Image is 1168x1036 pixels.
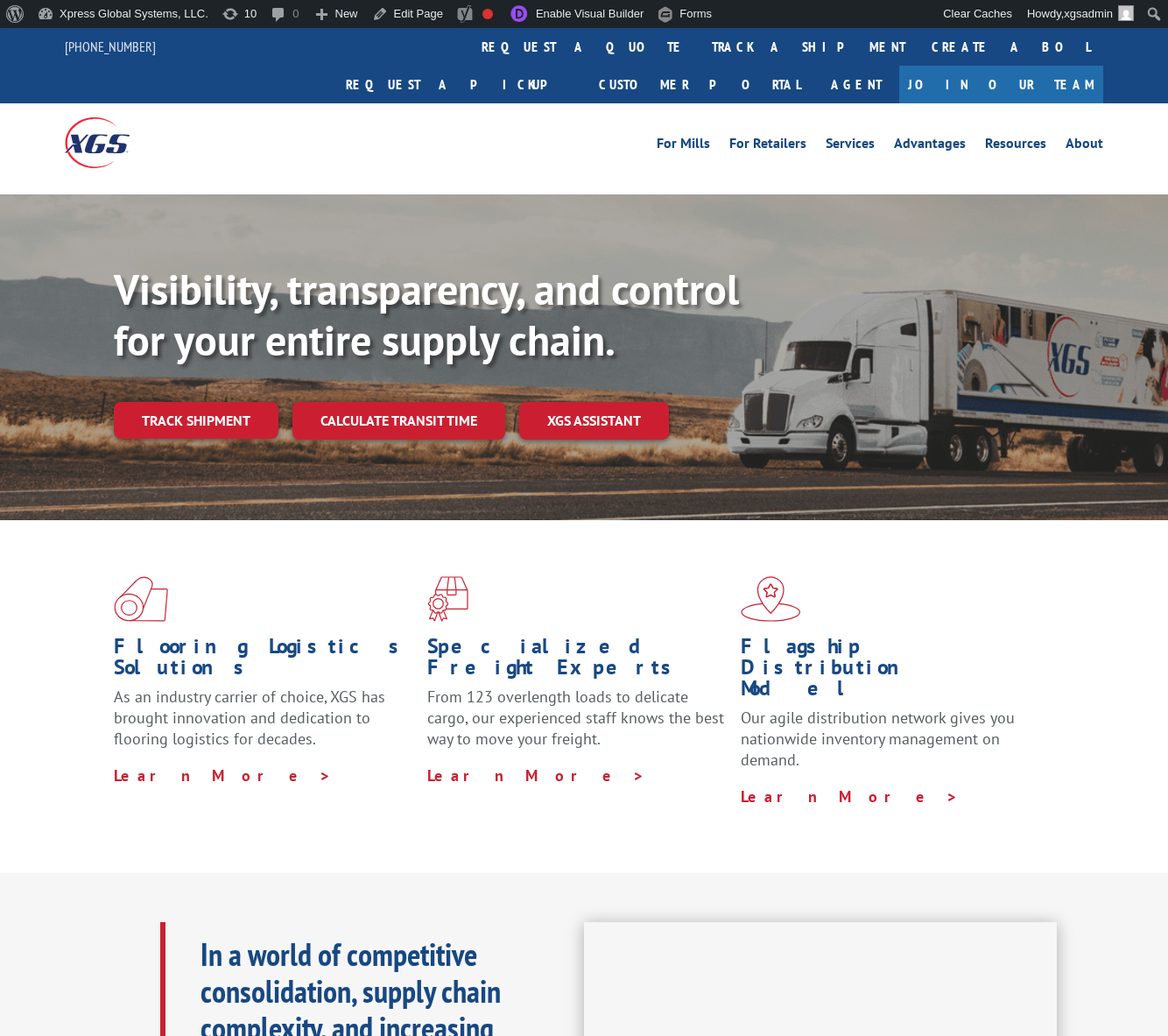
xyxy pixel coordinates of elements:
a: Join Our Team [899,66,1103,103]
a: [PHONE_NUMBER] [65,38,156,55]
a: Calculate transit time [292,402,505,440]
a: request a quote [468,28,699,66]
h1: Flooring Logistics Solutions [114,636,414,687]
a: track a shipment [699,28,918,66]
span: Our agile distribution network gives you nationwide inventory management on demand. [741,708,1015,770]
span: As an industry carrier of choice, XGS has brought innovation and dedication to flooring logistics... [114,687,385,749]
a: Services [826,137,875,156]
a: Resources [985,137,1046,156]
a: Customer Portal [586,66,813,103]
h1: Specialized Freight Experts [427,636,728,687]
a: Track shipment [114,402,278,439]
a: Create a BOL [918,28,1103,66]
a: Advantages [894,137,966,156]
a: Learn More > [427,765,645,786]
a: Request a pickup [333,66,586,103]
a: XGS ASSISTANT [519,402,669,440]
img: xgs-icon-total-supply-chain-intelligence-red [114,576,168,622]
span: xgsadmin [1064,7,1113,20]
div: Focus keyphrase not set [482,9,493,19]
a: For Mills [657,137,710,156]
a: For Retailers [729,137,806,156]
a: Agent [813,66,899,103]
a: Learn More > [741,786,959,807]
img: xgs-icon-flagship-distribution-model-red [741,576,801,622]
img: xgs-icon-focused-on-flooring-red [427,576,468,622]
h1: Flagship Distribution Model [741,636,1041,708]
b: Visibility, transparency, and control for your entire supply chain. [114,262,739,367]
p: From 123 overlength loads to delicate cargo, our experienced staff knows the best way to move you... [427,687,728,765]
a: About [1066,137,1103,156]
a: Learn More > [114,765,332,786]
